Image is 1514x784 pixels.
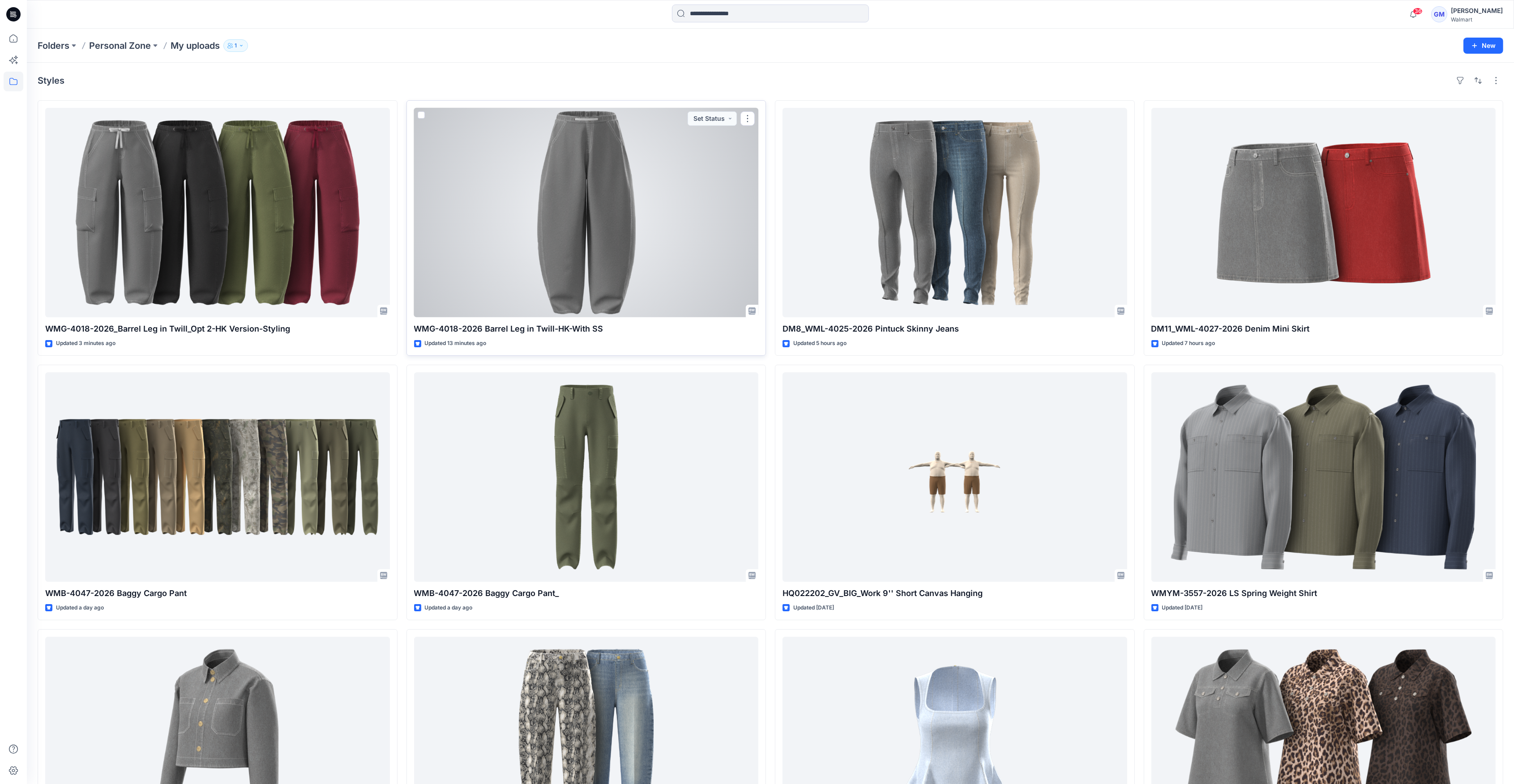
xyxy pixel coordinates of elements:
p: WMG-4018-2026 Barrel Leg in Twill-HK-With SS [414,323,759,335]
h4: Styles [38,75,64,86]
p: 1 [235,41,237,51]
div: GM [1431,6,1447,22]
p: WMYM-3557-2026 LS Spring Weight Shirt [1151,587,1496,600]
a: WMB-4047-2026 Baggy Cargo Pant_ [414,372,759,582]
button: New [1463,38,1503,54]
p: Updated 7 hours ago [1162,339,1215,348]
p: WMB-4047-2026 Baggy Cargo Pant [45,587,390,600]
a: WMG-4018-2026 Barrel Leg in Twill-HK-With SS [414,108,759,317]
button: 1 [223,39,248,52]
p: WMG-4018-2026_Barrel Leg in Twill_Opt 2-HK Version-Styling [45,323,390,335]
p: Updated [DATE] [793,603,834,613]
p: Updated a day ago [425,603,473,613]
a: WMB-4047-2026 Baggy Cargo Pant [45,372,390,582]
span: 36 [1413,8,1423,15]
div: [PERSON_NAME] [1451,5,1503,16]
a: HQ022202_GV_BIG_Work 9'' Short Canvas Hanging [783,372,1127,582]
p: DM11_WML-4027-2026 Denim Mini Skirt [1151,323,1496,335]
a: DM8_WML-4025-2026 Pintuck Skinny Jeans [783,108,1127,317]
a: DM11_WML-4027-2026 Denim Mini Skirt [1151,108,1496,317]
a: WMG-4018-2026_Barrel Leg in Twill_Opt 2-HK Version-Styling [45,108,390,317]
p: WMB-4047-2026 Baggy Cargo Pant_ [414,587,759,600]
p: DM8_WML-4025-2026 Pintuck Skinny Jeans [783,323,1127,335]
div: Walmart [1451,16,1503,23]
a: Personal Zone [89,39,151,52]
a: Folders [38,39,69,52]
p: Updated 13 minutes ago [425,339,487,348]
p: Updated a day ago [56,603,104,613]
p: Updated [DATE] [1162,603,1203,613]
a: WMYM-3557-2026 LS Spring Weight Shirt [1151,372,1496,582]
p: Updated 5 hours ago [793,339,847,348]
p: My uploads [171,39,220,52]
p: Updated 3 minutes ago [56,339,115,348]
p: HQ022202_GV_BIG_Work 9'' Short Canvas Hanging [783,587,1127,600]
